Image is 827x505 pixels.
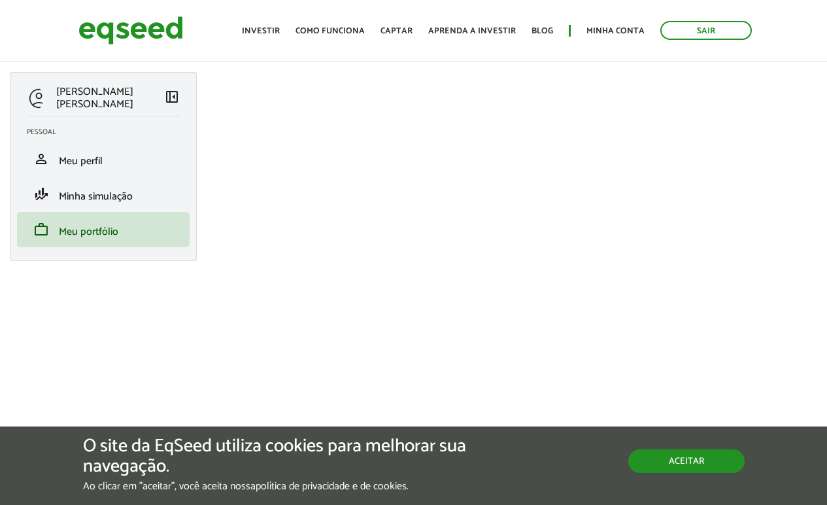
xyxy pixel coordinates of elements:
a: Investir [242,27,280,35]
a: personMeu perfil [27,151,180,167]
a: Captar [380,27,413,35]
a: finance_modeMinha simulação [27,186,180,202]
span: finance_mode [33,186,49,202]
a: Sair [660,21,752,40]
a: Blog [532,27,553,35]
h2: Pessoal [27,128,190,136]
a: Aprenda a investir [428,27,516,35]
a: Como funciona [295,27,365,35]
span: person [33,151,49,167]
button: Aceitar [628,449,745,473]
span: work [33,222,49,237]
h5: O site da EqSeed utiliza cookies para melhorar sua navegação. [83,436,480,477]
li: Meu perfil [17,141,190,177]
a: Colapsar menu [164,89,180,107]
span: Minha simulação [59,188,133,205]
p: [PERSON_NAME] [PERSON_NAME] [56,86,164,111]
p: Ao clicar em "aceitar", você aceita nossa . [83,480,480,493]
span: left_panel_close [164,89,180,105]
li: Meu portfólio [17,212,190,247]
a: workMeu portfólio [27,222,180,237]
li: Minha simulação [17,177,190,212]
a: Minha conta [586,27,645,35]
a: política de privacidade e de cookies [256,481,407,492]
img: EqSeed [78,13,183,48]
span: Meu perfil [59,152,103,170]
span: Meu portfólio [59,223,118,241]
